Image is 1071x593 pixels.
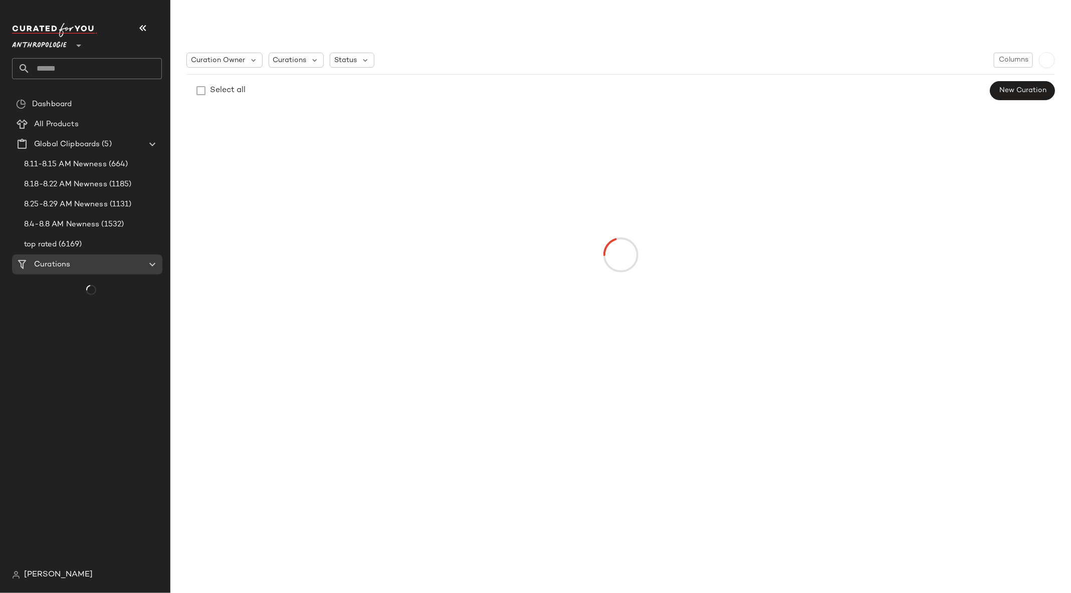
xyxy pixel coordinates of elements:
[108,199,132,210] span: (1131)
[34,139,100,150] span: Global Clipboards
[334,55,357,66] span: Status
[210,85,246,97] div: Select all
[57,239,82,250] span: (6169)
[273,55,307,66] span: Curations
[24,219,100,230] span: 8.4-8.8 AM Newness
[191,55,245,66] span: Curation Owner
[12,23,97,37] img: cfy_white_logo.C9jOOHJF.svg
[12,34,67,52] span: Anthropologie
[100,219,124,230] span: (1532)
[100,139,111,150] span: (5)
[34,259,70,270] span: Curations
[107,179,132,190] span: (1185)
[24,199,108,210] span: 8.25-8.29 AM Newness
[24,179,107,190] span: 8.18-8.22 AM Newness
[34,119,79,130] span: All Products
[24,159,107,170] span: 8.11-8.15 AM Newness
[990,81,1055,100] button: New Curation
[16,99,26,109] img: svg%3e
[994,53,1033,68] button: Columns
[24,239,57,250] span: top rated
[998,56,1028,64] span: Columns
[12,571,20,579] img: svg%3e
[999,87,1046,95] span: New Curation
[107,159,128,170] span: (664)
[24,569,93,581] span: [PERSON_NAME]
[32,99,72,110] span: Dashboard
